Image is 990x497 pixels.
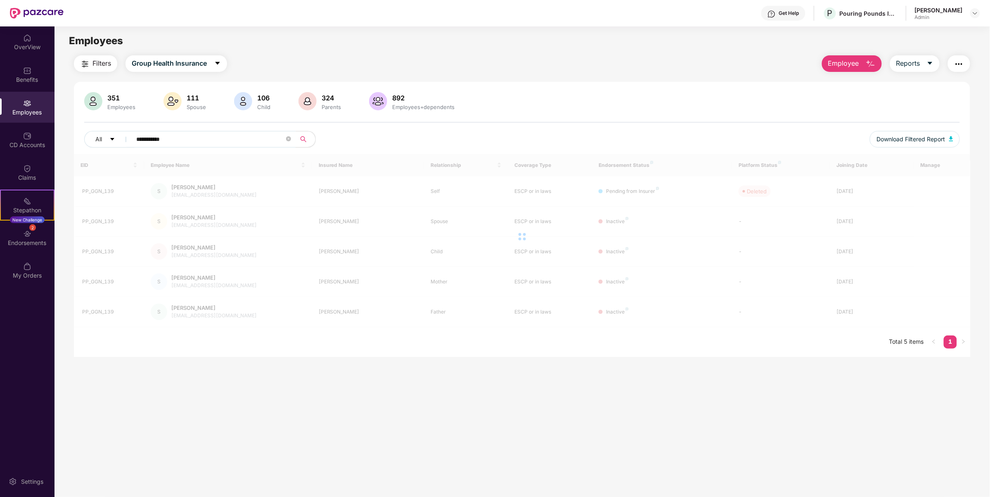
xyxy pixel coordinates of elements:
span: left [931,339,936,344]
img: svg+xml;base64,PHN2ZyBpZD0iQmVuZWZpdHMiIHhtbG5zPSJodHRwOi8vd3d3LnczLm9yZy8yMDAwL3N2ZyIgd2lkdGg9Ij... [23,67,31,75]
div: 324 [320,94,343,102]
button: Group Health Insurancecaret-down [126,55,227,72]
button: Reportscaret-down [890,55,940,72]
img: svg+xml;base64,PHN2ZyB4bWxucz0iaHR0cDovL3d3dy53My5vcmcvMjAwMC9zdmciIHhtbG5zOnhsaW5rPSJodHRwOi8vd3... [298,92,317,110]
span: close-circle [286,136,291,141]
button: right [957,335,970,349]
img: svg+xml;base64,PHN2ZyB4bWxucz0iaHR0cDovL3d3dy53My5vcmcvMjAwMC9zdmciIHdpZHRoPSIyNCIgaGVpZ2h0PSIyNC... [80,59,90,69]
li: Next Page [957,335,970,349]
img: svg+xml;base64,PHN2ZyBpZD0iSG9tZSIgeG1sbnM9Imh0dHA6Ly93d3cudzMub3JnLzIwMDAvc3ZnIiB3aWR0aD0iMjAiIG... [23,34,31,42]
div: 2 [29,224,36,231]
img: svg+xml;base64,PHN2ZyBpZD0iQ2xhaW0iIHhtbG5zPSJodHRwOi8vd3d3LnczLm9yZy8yMDAwL3N2ZyIgd2lkdGg9IjIwIi... [23,164,31,173]
div: Child [256,104,272,110]
div: Spouse [185,104,208,110]
div: Admin [915,14,963,21]
span: Reports [896,58,920,69]
img: svg+xml;base64,PHN2ZyBpZD0iRW5kb3JzZW1lbnRzIiB4bWxucz0iaHR0cDovL3d3dy53My5vcmcvMjAwMC9zdmciIHdpZH... [23,230,31,238]
div: 111 [185,94,208,102]
div: 106 [256,94,272,102]
li: Total 5 items [889,335,924,349]
img: New Pazcare Logo [10,8,64,19]
button: search [295,131,316,147]
span: caret-down [214,60,221,67]
span: Employees [69,35,123,47]
div: Parents [320,104,343,110]
button: Download Filtered Report [870,131,960,147]
img: svg+xml;base64,PHN2ZyBpZD0iRW1wbG95ZWVzIiB4bWxucz0iaHR0cDovL3d3dy53My5vcmcvMjAwMC9zdmciIHdpZHRoPS... [23,99,31,107]
span: caret-down [109,136,115,143]
div: Settings [19,478,46,486]
img: svg+xml;base64,PHN2ZyB4bWxucz0iaHR0cDovL3d3dy53My5vcmcvMjAwMC9zdmciIHhtbG5zOnhsaW5rPSJodHRwOi8vd3... [163,92,182,110]
span: Employee [828,58,859,69]
div: New Challenge [10,216,45,223]
span: All [95,135,102,144]
button: Allcaret-down [84,131,135,147]
span: Group Health Insurance [132,58,207,69]
div: Get Help [779,10,799,17]
span: search [295,136,311,143]
button: Employee [822,55,882,72]
span: close-circle [286,136,291,143]
div: Employees+dependents [391,104,456,110]
span: right [961,339,966,344]
li: Previous Page [927,335,940,349]
img: svg+xml;base64,PHN2ZyBpZD0iSGVscC0zMngzMiIgeG1sbnM9Imh0dHA6Ly93d3cudzMub3JnLzIwMDAvc3ZnIiB3aWR0aD... [767,10,776,18]
img: svg+xml;base64,PHN2ZyB4bWxucz0iaHR0cDovL3d3dy53My5vcmcvMjAwMC9zdmciIHdpZHRoPSIyNCIgaGVpZ2h0PSIyNC... [954,59,964,69]
div: Stepathon [1,206,54,214]
img: svg+xml;base64,PHN2ZyB4bWxucz0iaHR0cDovL3d3dy53My5vcmcvMjAwMC9zdmciIHhtbG5zOnhsaW5rPSJodHRwOi8vd3... [84,92,102,110]
div: [PERSON_NAME] [915,6,963,14]
div: 351 [106,94,137,102]
a: 1 [944,335,957,348]
img: svg+xml;base64,PHN2ZyB4bWxucz0iaHR0cDovL3d3dy53My5vcmcvMjAwMC9zdmciIHhtbG5zOnhsaW5rPSJodHRwOi8vd3... [949,136,953,141]
span: caret-down [927,60,933,67]
img: svg+xml;base64,PHN2ZyB4bWxucz0iaHR0cDovL3d3dy53My5vcmcvMjAwMC9zdmciIHhtbG5zOnhsaW5rPSJodHRwOi8vd3... [369,92,387,110]
img: svg+xml;base64,PHN2ZyBpZD0iTXlfT3JkZXJzIiBkYXRhLW5hbWU9Ik15IE9yZGVycyIgeG1sbnM9Imh0dHA6Ly93d3cudz... [23,262,31,271]
img: svg+xml;base64,PHN2ZyB4bWxucz0iaHR0cDovL3d3dy53My5vcmcvMjAwMC9zdmciIHhtbG5zOnhsaW5rPSJodHRwOi8vd3... [234,92,252,110]
div: Pouring Pounds India Pvt Ltd (CashKaro and EarnKaro) [840,10,898,17]
img: svg+xml;base64,PHN2ZyBpZD0iQ0RfQWNjb3VudHMiIGRhdGEtbmFtZT0iQ0QgQWNjb3VudHMiIHhtbG5zPSJodHRwOi8vd3... [23,132,31,140]
button: left [927,335,940,349]
button: Filters [74,55,117,72]
div: Employees [106,104,137,110]
div: 892 [391,94,456,102]
img: svg+xml;base64,PHN2ZyBpZD0iU2V0dGluZy0yMHgyMCIgeG1sbnM9Imh0dHA6Ly93d3cudzMub3JnLzIwMDAvc3ZnIiB3aW... [9,478,17,486]
span: Download Filtered Report [876,135,945,144]
span: P [827,8,833,18]
img: svg+xml;base64,PHN2ZyBpZD0iRHJvcGRvd24tMzJ4MzIiIHhtbG5zPSJodHRwOi8vd3d3LnczLm9yZy8yMDAwL3N2ZyIgd2... [972,10,978,17]
img: svg+xml;base64,PHN2ZyB4bWxucz0iaHR0cDovL3d3dy53My5vcmcvMjAwMC9zdmciIHdpZHRoPSIyMSIgaGVpZ2h0PSIyMC... [23,197,31,205]
img: svg+xml;base64,PHN2ZyB4bWxucz0iaHR0cDovL3d3dy53My5vcmcvMjAwMC9zdmciIHhtbG5zOnhsaW5rPSJodHRwOi8vd3... [866,59,876,69]
span: Filters [92,58,111,69]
